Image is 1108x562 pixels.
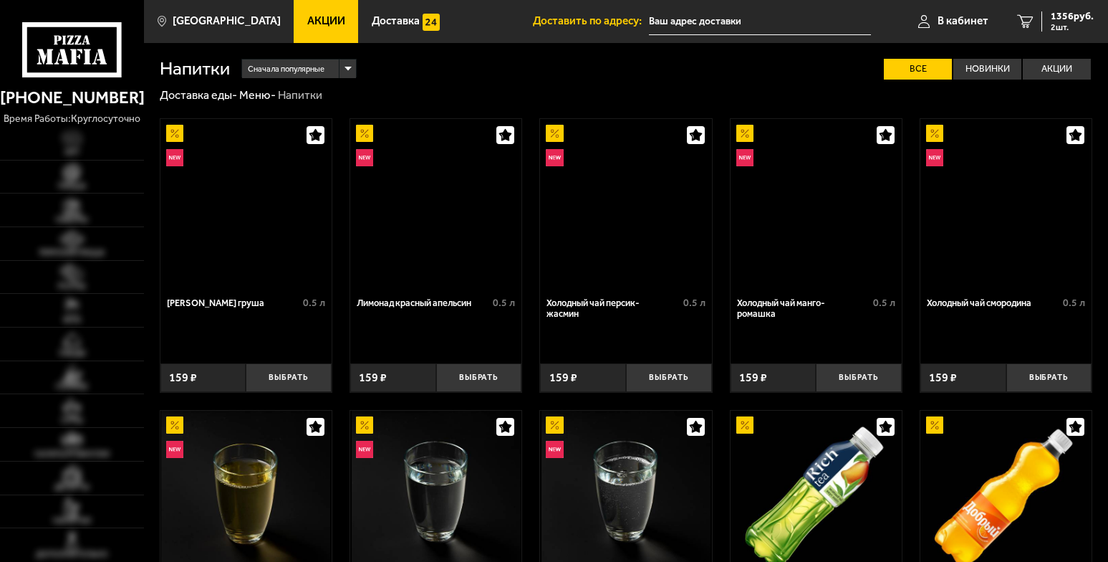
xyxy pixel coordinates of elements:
img: Акционный [166,416,183,434]
button: Выбрать [246,363,332,391]
a: АкционныйНовинкаХолодный чай персик-жасмин [540,119,711,288]
div: Холодный чай смородина [927,297,1059,308]
a: Меню- [239,88,276,102]
img: Акционный [736,416,753,434]
span: [GEOGRAPHIC_DATA] [173,16,281,27]
img: Акционный [926,125,943,142]
img: Новинка [546,149,563,166]
img: Акционный [546,125,563,142]
img: Акционный [356,125,373,142]
a: АкционныйНовинкаЛимонад груша [160,119,332,288]
span: Россия, Санкт-Петербург, Малая Карпатская улица, 13 [649,9,870,35]
img: Акционный [546,416,563,434]
img: Новинка [736,149,753,166]
button: Выбрать [436,363,522,391]
img: Новинка [926,149,943,166]
img: 15daf4d41897b9f0e9f617042186c801.svg [423,14,440,31]
span: 0.5 л [873,297,895,309]
span: 2 шт. [1051,23,1094,32]
img: Новинка [166,441,183,458]
span: Доставить по адресу: [533,16,649,27]
span: 159 ₽ [169,372,197,384]
a: АкционныйНовинкаХолодный чай смородина [920,119,1092,288]
span: 159 ₽ [929,372,957,384]
div: Холодный чай персик-жасмин [546,297,679,320]
label: Акции [1023,59,1091,80]
span: 0.5 л [303,297,325,309]
img: Акционный [356,416,373,434]
img: Новинка [166,149,183,166]
span: 0.5 л [1063,297,1085,309]
span: 0.5 л [683,297,705,309]
span: Акции [307,16,345,27]
a: АкционныйНовинкаЛимонад красный апельсин [350,119,521,288]
a: Доставка еды- [160,88,237,102]
a: АкционныйНовинкаХолодный чай манго-ромашка [731,119,902,288]
div: Лимонад красный апельсин [357,297,489,308]
div: [PERSON_NAME] груша [167,297,299,308]
button: Выбрать [1006,363,1092,391]
span: 159 ₽ [549,372,577,384]
img: Акционный [926,416,943,434]
img: Новинка [356,441,373,458]
span: 1356 руб. [1051,11,1094,22]
span: 0.5 л [493,297,515,309]
span: В кабинет [938,16,988,27]
button: Выбрать [626,363,712,391]
div: Напитки [278,88,322,103]
img: Акционный [736,125,753,142]
label: Все [884,59,952,80]
img: Новинка [356,149,373,166]
h1: Напитки [160,59,230,78]
img: Новинка [546,441,563,458]
span: Сначала популярные [248,58,324,80]
label: Новинки [953,59,1021,80]
span: 159 ₽ [739,372,767,384]
button: Выбрать [816,363,902,391]
input: Ваш адрес доставки [649,9,870,35]
span: Доставка [372,16,420,27]
img: Акционный [166,125,183,142]
div: Холодный чай манго-ромашка [737,297,869,320]
span: 159 ₽ [359,372,387,384]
